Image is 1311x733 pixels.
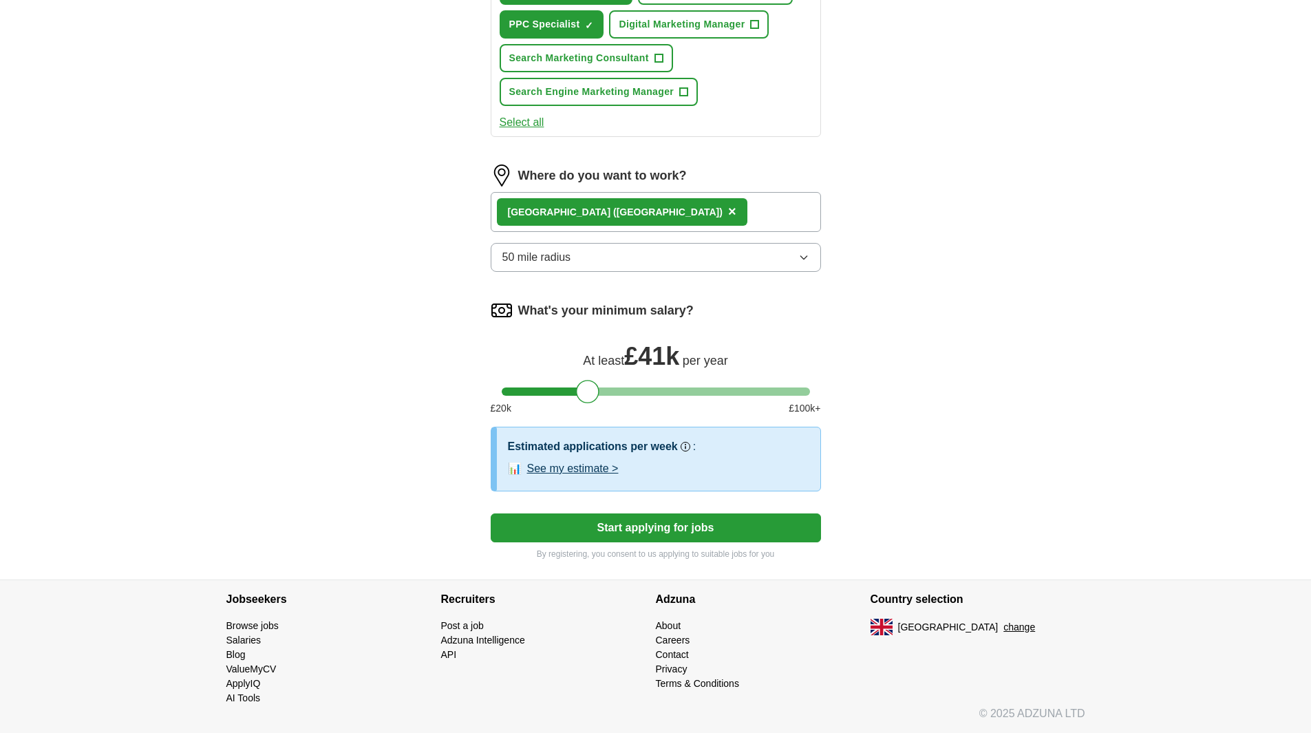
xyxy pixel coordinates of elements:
[656,635,690,646] a: Careers
[500,78,699,106] button: Search Engine Marketing Manager
[226,678,261,689] a: ApplyIQ
[527,460,619,477] button: See my estimate >
[502,249,571,266] span: 50 mile radius
[491,548,821,560] p: By registering, you consent to us applying to suitable jobs for you
[509,51,649,65] span: Search Marketing Consultant
[518,167,687,185] label: Where do you want to work?
[871,619,893,635] img: UK flag
[500,10,604,39] button: PPC Specialist✓
[898,620,999,635] span: [GEOGRAPHIC_DATA]
[441,649,457,660] a: API
[728,202,736,222] button: ×
[583,354,624,368] span: At least
[491,299,513,321] img: salary.png
[656,649,689,660] a: Contact
[871,580,1085,619] h4: Country selection
[441,635,525,646] a: Adzuna Intelligence
[226,663,277,674] a: ValueMyCV
[609,10,769,39] button: Digital Marketing Manager
[226,692,261,703] a: AI Tools
[656,678,739,689] a: Terms & Conditions
[585,20,593,31] span: ✓
[441,620,484,631] a: Post a job
[226,649,246,660] a: Blog
[656,663,688,674] a: Privacy
[508,460,522,477] span: 📊
[613,206,723,217] span: ([GEOGRAPHIC_DATA])
[508,438,678,455] h3: Estimated applications per week
[491,513,821,542] button: Start applying for jobs
[508,206,611,217] strong: [GEOGRAPHIC_DATA]
[226,620,279,631] a: Browse jobs
[656,620,681,631] a: About
[624,342,679,370] span: £ 41k
[500,44,673,72] button: Search Marketing Consultant
[683,354,728,368] span: per year
[693,438,696,455] h3: :
[509,85,674,99] span: Search Engine Marketing Manager
[728,204,736,219] span: ×
[500,114,544,131] button: Select all
[518,301,694,320] label: What's your minimum salary?
[491,401,511,416] span: £ 20 k
[215,705,1096,733] div: © 2025 ADZUNA LTD
[619,17,745,32] span: Digital Marketing Manager
[1003,620,1035,635] button: change
[491,164,513,187] img: location.png
[509,17,580,32] span: PPC Specialist
[226,635,262,646] a: Salaries
[491,243,821,272] button: 50 mile radius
